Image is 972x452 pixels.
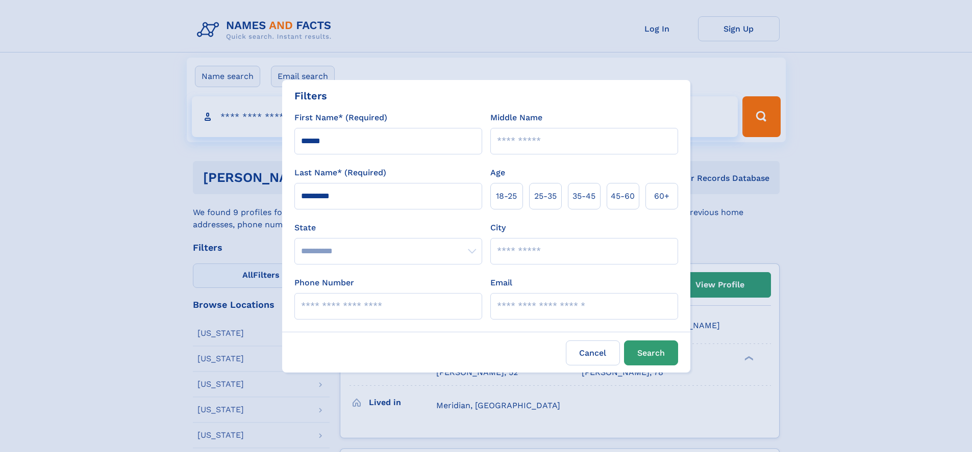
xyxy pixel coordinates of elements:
[490,222,506,234] label: City
[496,190,517,202] span: 18‑25
[624,340,678,365] button: Search
[294,88,327,103] div: Filters
[654,190,669,202] span: 60+
[611,190,635,202] span: 45‑60
[534,190,557,202] span: 25‑35
[490,277,512,289] label: Email
[490,167,505,179] label: Age
[294,112,387,124] label: First Name* (Required)
[294,167,386,179] label: Last Name* (Required)
[294,277,354,289] label: Phone Number
[572,190,595,202] span: 35‑45
[566,340,620,365] label: Cancel
[490,112,542,124] label: Middle Name
[294,222,482,234] label: State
